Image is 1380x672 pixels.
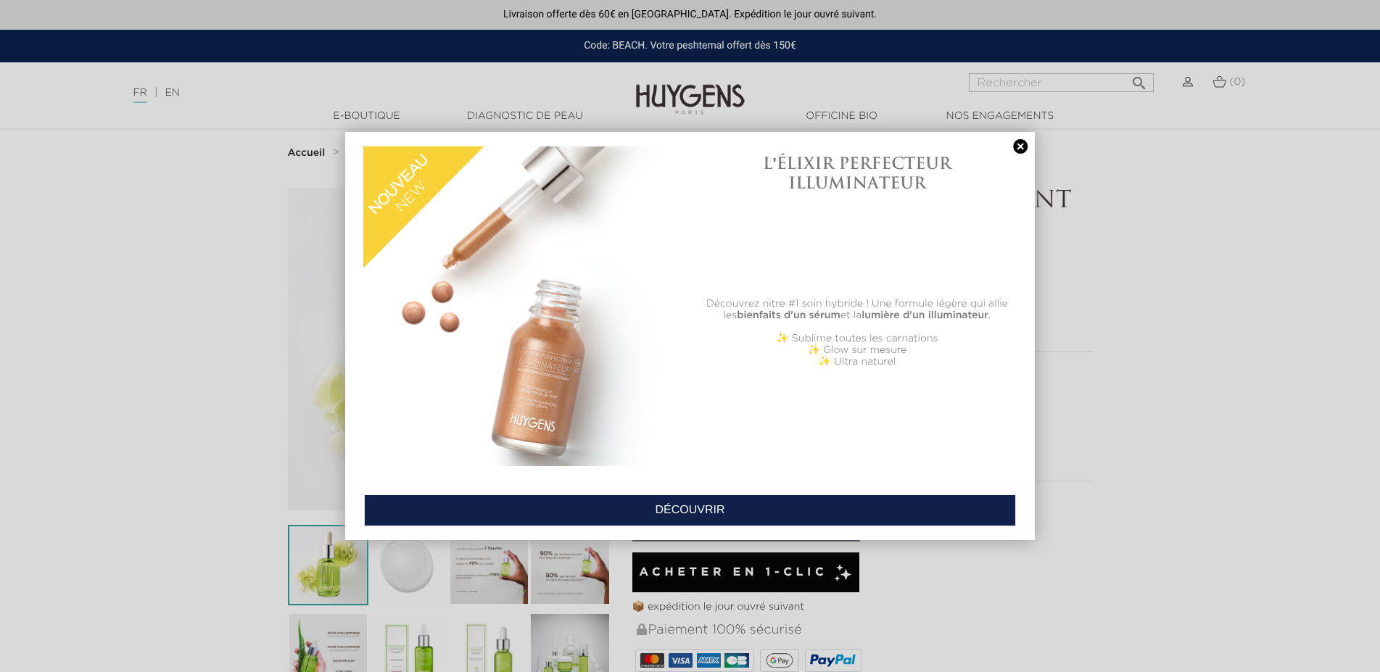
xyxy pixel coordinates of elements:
p: ✨ Glow sur mesure [698,344,1017,356]
p: Découvrez nitre #1 soin hybride ! Une formule légère qui allie les et la . [698,298,1017,321]
h1: L'ÉLIXIR PERFECTEUR ILLUMINATEUR [698,154,1017,192]
p: ✨ Ultra naturel [698,356,1017,368]
b: lumière d'un illuminateur [862,310,988,320]
b: bienfaits d'un sérum [737,310,840,320]
p: ✨ Sublime toutes les carnations [698,333,1017,344]
a: DÉCOUVRIR [364,494,1017,526]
